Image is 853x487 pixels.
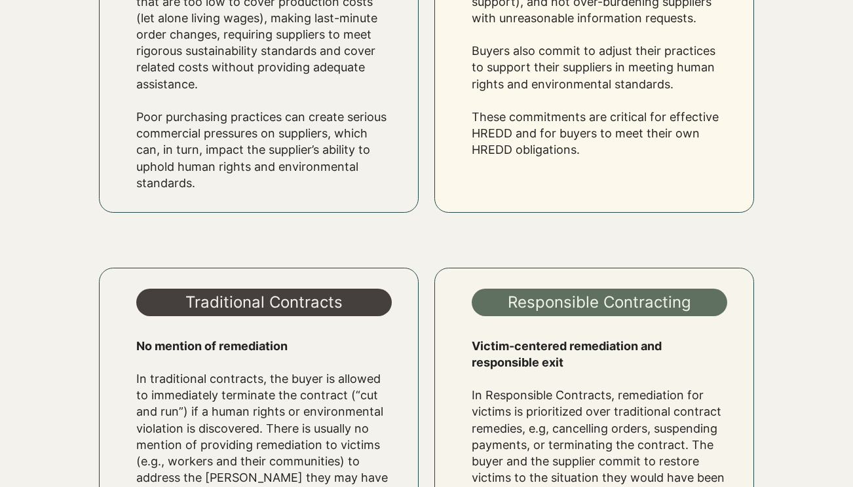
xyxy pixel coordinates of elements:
[472,339,662,369] span: Victim-centered remediation and responsible exit
[472,109,727,158] p: These commitments are critical for effective HREDD and for buyers to meet their own HREDD obligat...
[472,43,727,92] p: Buyers also commit to adjust their practices to support their suppliers in meeting human rights a...
[136,109,392,191] p: Poor purchasing practices can create serious commercial pressures on suppliers, which can, in tur...
[136,291,392,314] h3: Traditional Contracts
[472,291,727,314] h3: Responsible Contracting
[136,339,288,353] span: No mention of remediation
